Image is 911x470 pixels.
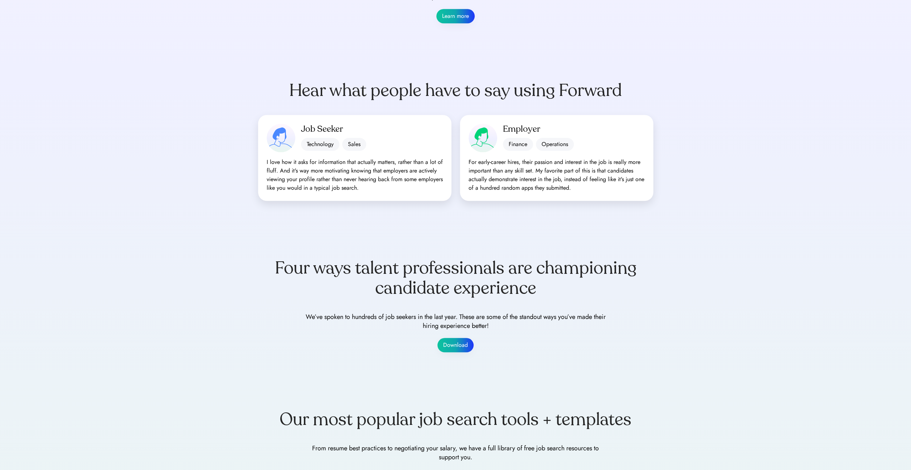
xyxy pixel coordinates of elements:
[469,123,497,152] img: headshot_employer.png
[503,138,533,151] div: Finance
[301,138,339,151] div: Technology
[469,158,645,192] div: For early-career hires, their passion and interest in the job is really more important than any s...
[536,138,574,151] div: Operations
[301,123,443,135] div: Job Seeker
[258,258,653,298] div: Four ways talent professionals are championing candidate experience
[503,123,645,135] div: Employer
[267,123,295,152] img: headshot_job-seeker.png
[305,312,606,330] div: We’ve spoken to hundreds of job seekers in the last year. These are some of the standout ways you...
[267,158,443,192] div: I love how it asks for information that actually matters, rather than a lot of fluff. And it's wa...
[280,410,631,430] div: Our most popular job search tools + templates
[436,9,475,23] button: Learn more
[305,444,606,462] div: From resume best practices to negotiating your salary, we have a full library of free job search ...
[289,81,622,101] div: Hear what people have to say using Forward
[342,138,366,151] div: Sales
[437,338,474,352] button: Download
